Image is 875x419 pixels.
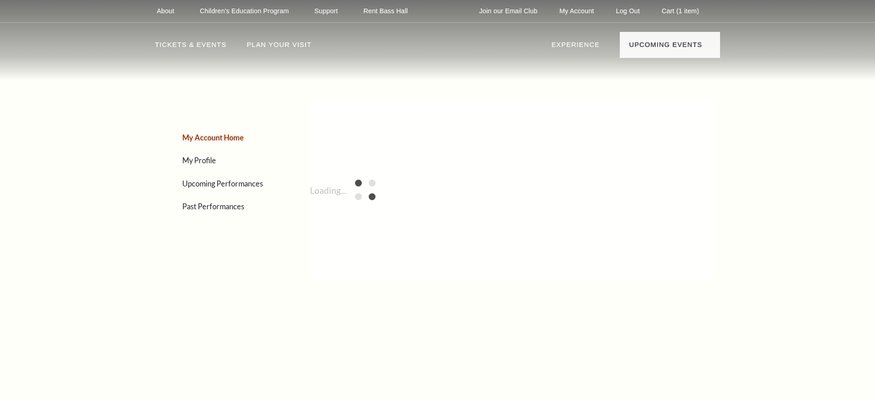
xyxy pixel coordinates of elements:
[629,39,702,56] p: Upcoming Events
[182,202,244,211] a: Past Performances
[314,7,338,15] p: Support
[182,156,216,165] a: My Profile
[182,179,263,188] a: Upcoming Performances
[155,39,226,56] p: Tickets & Events
[157,7,174,15] p: About
[551,39,600,56] p: Experience
[182,133,244,142] a: My Account Home
[363,7,408,15] p: Rent Bass Hall
[200,7,288,15] p: Children's Education Program
[247,39,311,56] p: Plan Your Visit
